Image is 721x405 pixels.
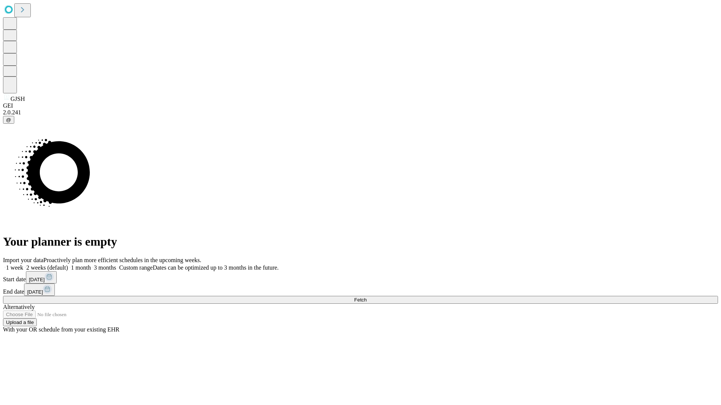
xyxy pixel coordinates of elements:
span: Custom range [119,264,152,271]
h1: Your planner is empty [3,235,718,249]
div: End date [3,283,718,296]
span: 3 months [94,264,116,271]
span: With your OR schedule from your existing EHR [3,326,119,333]
button: [DATE] [26,271,57,283]
span: Dates can be optimized up to 3 months in the future. [153,264,279,271]
span: @ [6,117,11,123]
span: Alternatively [3,304,35,310]
span: Import your data [3,257,44,263]
div: Start date [3,271,718,283]
button: Upload a file [3,318,37,326]
button: Fetch [3,296,718,304]
span: Proactively plan more efficient schedules in the upcoming weeks. [44,257,201,263]
span: 1 week [6,264,23,271]
span: 2 weeks (default) [26,264,68,271]
span: [DATE] [29,277,45,282]
span: 1 month [71,264,91,271]
span: GJSH [11,96,25,102]
button: @ [3,116,14,124]
span: [DATE] [27,289,43,295]
button: [DATE] [24,283,55,296]
div: GEI [3,102,718,109]
span: Fetch [354,297,367,303]
div: 2.0.241 [3,109,718,116]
